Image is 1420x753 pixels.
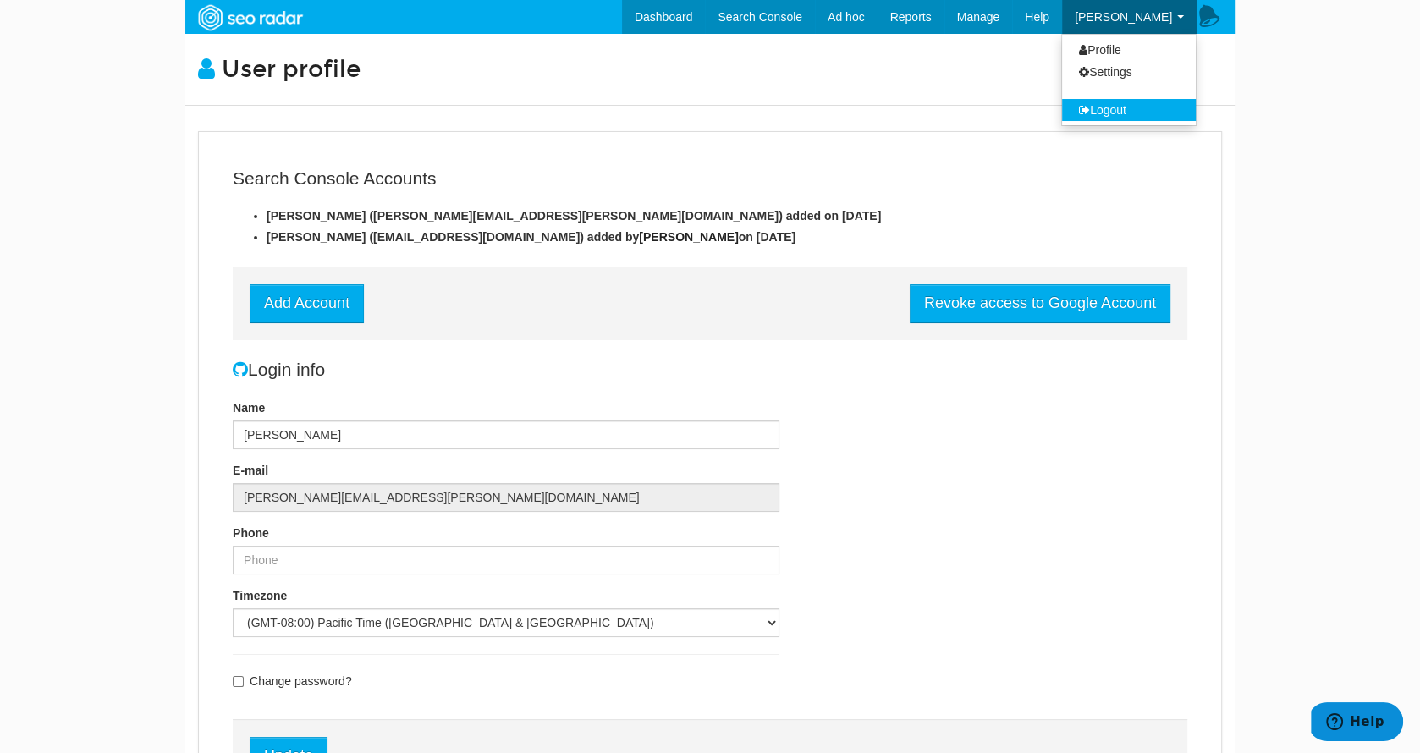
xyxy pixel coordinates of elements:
[233,357,861,382] div: Login info
[233,676,244,687] input: Change password?
[267,228,795,245] label: [PERSON_NAME] ([EMAIL_ADDRESS][DOMAIN_NAME]) added by on [DATE]
[1062,39,1196,61] a: Profile
[910,284,1170,323] a: Revoke access to Google Account
[233,546,779,574] input: Phone
[233,420,779,449] input: Name
[222,55,361,84] span: User profile
[718,10,802,24] span: Search Console
[890,10,932,24] span: Reports
[233,483,779,512] div: [PERSON_NAME][EMAIL_ADDRESS][PERSON_NAME][DOMAIN_NAME]
[828,10,865,24] span: Ad hoc
[191,3,308,33] img: SEORadar
[233,462,268,479] label: E-mail
[1075,10,1172,24] span: [PERSON_NAME]
[233,166,1187,190] div: Search Console Accounts
[233,399,265,416] label: Name
[1311,702,1403,745] iframe: Opens a widget where you can find more information
[1062,61,1196,83] a: Settings
[267,207,881,224] label: [PERSON_NAME] ([PERSON_NAME][EMAIL_ADDRESS][PERSON_NAME][DOMAIN_NAME]) added on [DATE]
[639,230,738,244] a: [PERSON_NAME]
[250,284,364,323] a: Add Account
[233,587,287,604] label: Timezone
[957,10,1000,24] span: Manage
[1025,10,1049,24] span: Help
[1062,99,1196,121] a: Logout
[233,525,269,541] label: Phone
[250,674,352,688] label: Change password?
